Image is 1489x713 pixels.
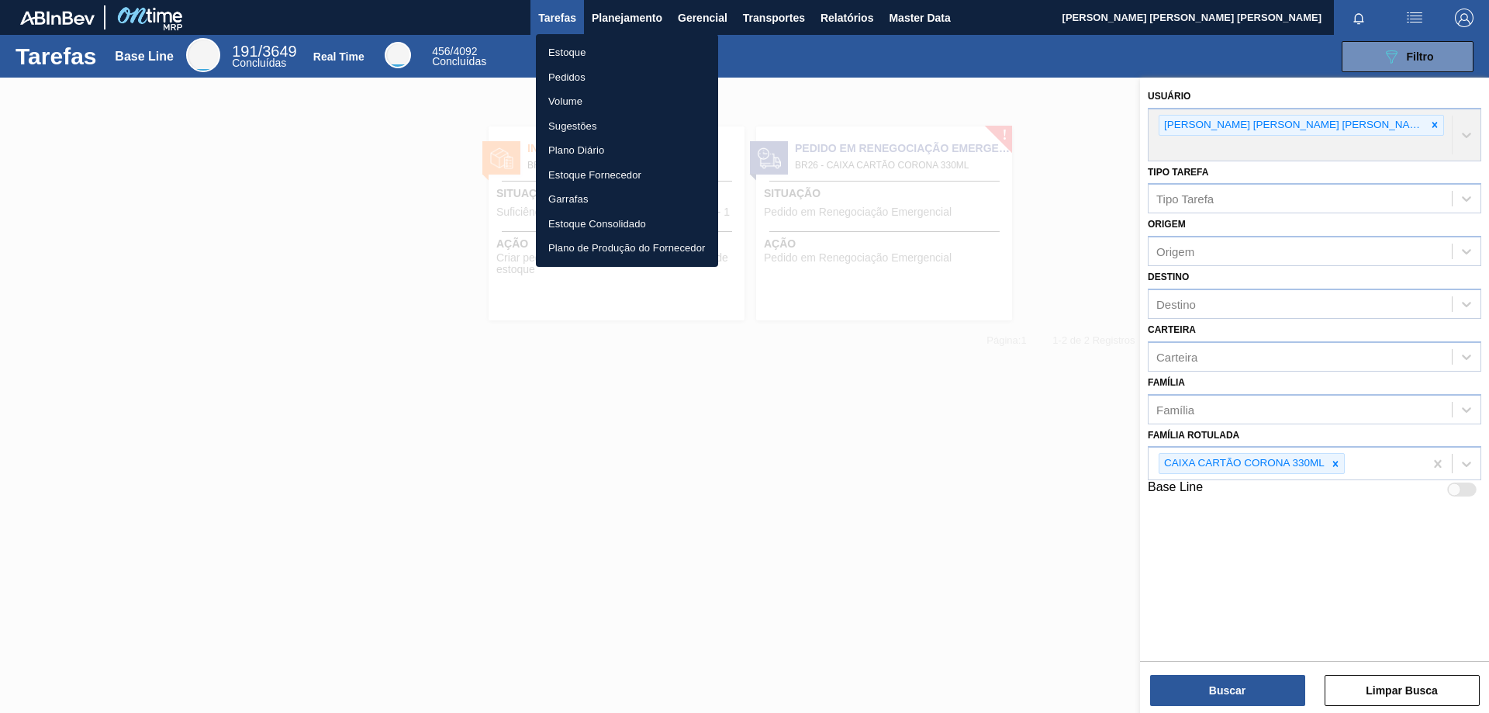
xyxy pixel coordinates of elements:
a: Pedidos [536,65,718,90]
a: Plano de Produção do Fornecedor [536,236,718,261]
a: Sugestões [536,114,718,139]
a: Plano Diário [536,138,718,163]
a: Estoque Fornecedor [536,163,718,188]
a: Estoque Consolidado [536,212,718,237]
a: Volume [536,89,718,114]
a: Garrafas [536,187,718,212]
a: Estoque [536,40,718,65]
